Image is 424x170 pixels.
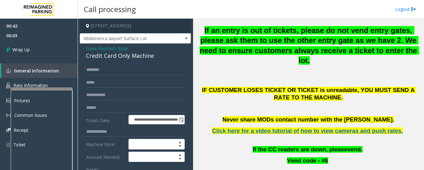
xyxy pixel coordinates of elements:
span: IF CUSTOMER LOSES TICKET OR TICKET is unreadable [202,87,358,93]
span: If an entry is out of tickets, please do not vend entry gates, please ask them to use the other e... [200,26,419,65]
span: Toggle popup [178,115,184,124]
img: logout [411,6,416,12]
h4: [STREET_ADDRESS] [80,19,191,33]
span: Never share MODs contact number with the [PERSON_NAME]. [223,116,395,123]
img: 'icon' [6,83,10,88]
div: Credit Card Only Machine [86,52,185,60]
img: 'icon' [6,99,11,103]
span: Click here for a video tutorial of how to view cameras and push rates. [212,127,403,134]
label: Machine Price: [84,139,127,149]
span: Rate Information [13,82,48,88]
img: 'icon' [6,142,10,148]
h3: Call processing [81,2,139,17]
img: 'icon' [6,128,11,132]
span: Wrap Up [12,46,30,53]
span: MidAmerica Airport Surface Lot [80,34,169,44]
span: General Information [14,68,59,74]
label: Ticket Date: [84,115,127,124]
label: Amount Needed: [84,152,127,162]
span: Decrease value [176,157,184,162]
span: Decrease value [176,144,184,149]
a: Logout [395,6,416,12]
span: vend. [347,146,363,153]
img: 'icon' [6,68,11,73]
span: If the CC readers are down, please [253,146,347,153]
span: Increase value [176,152,184,157]
span: Payment Issue [98,45,128,52]
a: Click here for a video tutorial of how to view cameras and push rates. [212,129,403,134]
span: Issue [86,45,97,52]
span: Vend code - #6 [287,157,328,164]
span: - [97,45,128,51]
a: General Information [1,63,78,78]
img: 'icon' [6,113,11,118]
span: Increase value [176,139,184,144]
